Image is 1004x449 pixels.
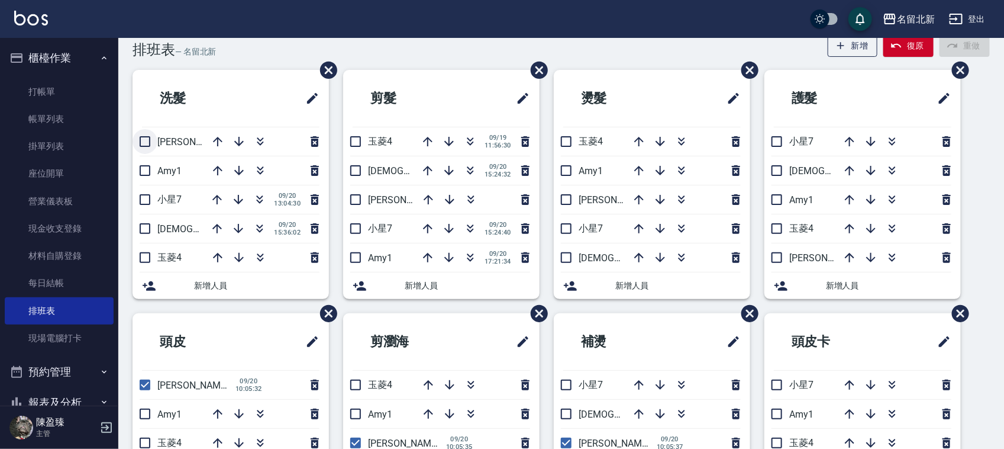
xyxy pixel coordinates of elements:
[774,320,889,363] h2: 頭皮卡
[719,328,741,356] span: 修改班表的標題
[157,223,260,235] span: [DEMOGRAPHIC_DATA]9
[157,380,234,391] span: [PERSON_NAME]2
[485,163,511,171] span: 09/20
[157,409,182,420] span: Amy1
[930,328,951,356] span: 修改班表的標題
[485,142,511,149] span: 11:56:30
[298,328,319,356] span: 修改班表的標題
[789,223,813,234] span: 玉菱4
[368,194,444,206] span: [PERSON_NAME]2
[5,160,114,187] a: 座位開單
[311,53,339,88] span: 刪除班表
[405,280,530,292] span: 新增人員
[368,165,471,177] span: [DEMOGRAPHIC_DATA]9
[298,84,319,113] span: 修改班表的標題
[828,35,878,57] button: 新增
[353,77,461,120] h2: 剪髮
[764,272,961,299] div: 新增人員
[485,250,511,258] span: 09/20
[368,438,444,449] span: [PERSON_NAME]2
[5,387,114,418] button: 報表及分析
[719,84,741,113] span: 修改班表的標題
[5,242,114,270] a: 材料自購登錄
[5,357,114,387] button: 預約管理
[943,53,971,88] span: 刪除班表
[579,136,603,147] span: 玉菱4
[789,252,866,264] span: [PERSON_NAME]2
[133,272,329,299] div: 新增人員
[657,435,683,443] span: 09/20
[157,194,182,205] span: 小星7
[485,171,511,178] span: 15:24:32
[485,258,511,265] span: 17:21:34
[789,409,813,420] span: Amy1
[579,379,603,390] span: 小星7
[943,296,971,331] span: 刪除班表
[175,46,217,58] h6: — 名留北新
[14,11,48,25] img: Logo
[615,280,741,292] span: 新增人員
[485,221,511,229] span: 09/20
[353,320,468,363] h2: 剪瀏海
[5,297,114,325] a: 排班表
[897,12,935,27] div: 名留北新
[5,270,114,297] a: 每日結帳
[157,136,234,147] span: [PERSON_NAME]2
[274,229,301,236] span: 15:36:02
[579,409,682,420] span: [DEMOGRAPHIC_DATA]9
[274,200,301,207] span: 13:04:30
[789,165,892,177] span: [DEMOGRAPHIC_DATA]9
[774,77,883,120] h2: 護髮
[485,229,511,236] span: 15:24:40
[368,252,392,264] span: Amy1
[485,134,511,142] span: 09/19
[5,78,114,105] a: 打帳單
[930,84,951,113] span: 修改班表的標題
[848,7,872,31] button: save
[133,41,175,58] h3: 排班表
[579,165,603,177] span: Amy1
[5,188,114,215] a: 營業儀表板
[789,437,813,448] span: 玉菱4
[343,272,540,299] div: 新增人員
[235,385,262,393] span: 10:05:32
[732,296,760,331] span: 刪除班表
[579,252,682,264] span: [DEMOGRAPHIC_DATA]9
[368,136,392,147] span: 玉菱4
[5,43,114,73] button: 櫃檯作業
[522,53,550,88] span: 刪除班表
[142,77,251,120] h2: 洗髮
[579,194,655,206] span: [PERSON_NAME]2
[789,136,813,147] span: 小星7
[235,377,262,385] span: 09/20
[789,194,813,206] span: Amy1
[36,428,96,439] p: 主管
[579,438,655,449] span: [PERSON_NAME]2
[522,296,550,331] span: 刪除班表
[878,7,940,31] button: 名留北新
[274,192,301,200] span: 09/20
[9,416,33,440] img: Person
[5,133,114,160] a: 掛單列表
[5,105,114,133] a: 帳單列表
[5,215,114,242] a: 現金收支登錄
[157,252,182,263] span: 玉菱4
[142,320,251,363] h2: 頭皮
[157,165,182,177] span: Amy1
[368,409,392,420] span: Amy1
[446,435,473,443] span: 09/20
[579,223,603,234] span: 小星7
[194,280,319,292] span: 新增人員
[509,84,530,113] span: 修改班表的標題
[883,35,934,57] button: 復原
[5,325,114,352] a: 現場電腦打卡
[509,328,530,356] span: 修改班表的標題
[732,53,760,88] span: 刪除班表
[311,296,339,331] span: 刪除班表
[157,437,182,448] span: 玉菱4
[563,77,672,120] h2: 燙髮
[36,416,96,428] h5: 陳盈臻
[368,223,392,234] span: 小星7
[826,280,951,292] span: 新增人員
[563,320,672,363] h2: 補燙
